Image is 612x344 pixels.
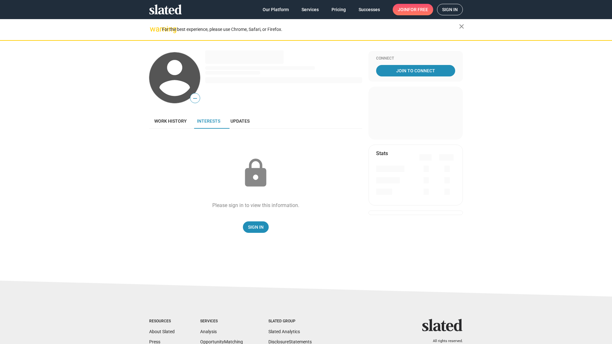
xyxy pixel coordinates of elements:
[296,4,324,15] a: Services
[192,113,225,129] a: Interests
[149,329,175,334] a: About Slated
[268,319,312,324] div: Slated Group
[268,329,300,334] a: Slated Analytics
[326,4,351,15] a: Pricing
[376,56,455,61] div: Connect
[376,150,388,157] mat-card-title: Stats
[243,221,269,233] a: Sign In
[376,65,455,76] a: Join To Connect
[149,113,192,129] a: Work history
[302,4,319,15] span: Services
[393,4,433,15] a: Joinfor free
[353,4,385,15] a: Successes
[240,157,272,189] mat-icon: lock
[442,4,458,15] span: Sign in
[212,202,299,209] div: Please sign in to view this information.
[359,4,380,15] span: Successes
[437,4,463,15] a: Sign in
[398,4,428,15] span: Join
[150,25,157,33] mat-icon: warning
[258,4,294,15] a: Our Platform
[458,23,465,30] mat-icon: close
[149,319,175,324] div: Resources
[154,118,187,124] span: Work history
[408,4,428,15] span: for free
[197,118,220,124] span: Interests
[190,94,200,103] span: —
[248,221,264,233] span: Sign In
[162,25,459,34] div: For the best experience, please use Chrome, Safari, or Firefox.
[377,65,454,76] span: Join To Connect
[200,319,243,324] div: Services
[263,4,289,15] span: Our Platform
[225,113,255,129] a: Updates
[331,4,346,15] span: Pricing
[200,329,217,334] a: Analysis
[230,118,250,124] span: Updates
